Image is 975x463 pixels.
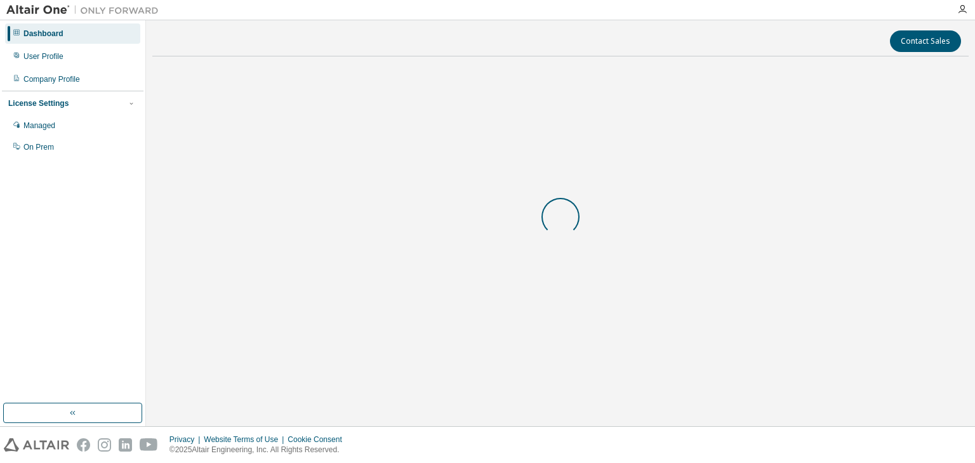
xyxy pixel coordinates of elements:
[23,74,80,84] div: Company Profile
[140,438,158,452] img: youtube.svg
[119,438,132,452] img: linkedin.svg
[6,4,165,16] img: Altair One
[890,30,961,52] button: Contact Sales
[204,434,288,445] div: Website Terms of Use
[98,438,111,452] img: instagram.svg
[23,142,54,152] div: On Prem
[288,434,349,445] div: Cookie Consent
[169,434,204,445] div: Privacy
[4,438,69,452] img: altair_logo.svg
[77,438,90,452] img: facebook.svg
[169,445,350,455] p: © 2025 Altair Engineering, Inc. All Rights Reserved.
[23,121,55,131] div: Managed
[8,98,69,108] div: License Settings
[23,29,63,39] div: Dashboard
[23,51,63,62] div: User Profile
